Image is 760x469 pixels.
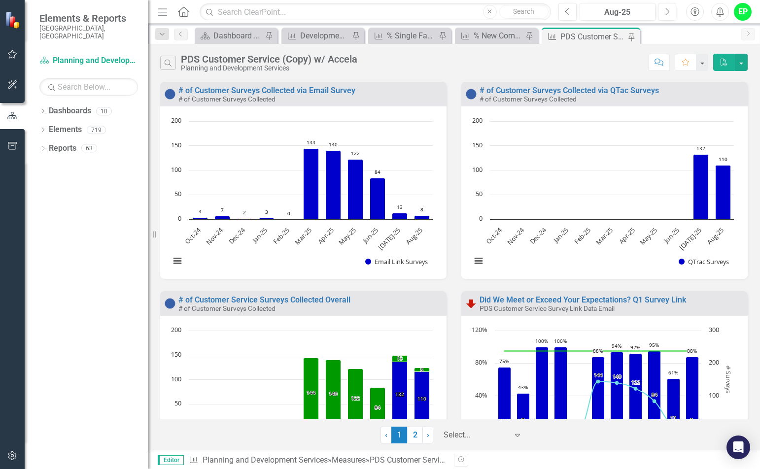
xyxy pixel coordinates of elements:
[348,159,363,219] path: May-25, 122. Email Link Surveys.
[476,189,483,198] text: 50
[474,30,523,42] div: % New Commercial On Time Reviews Monthly
[284,30,349,42] a: Development Trends
[611,352,623,429] path: Apr-25, 94. Agree/Strongly Agree Q1.
[304,358,319,429] path: Mar-25, 144. Email Link Surveys.
[465,298,477,309] img: Below Plan
[237,218,252,219] path: Dec-24, 2. Email Link Surveys.
[164,298,176,309] img: No Target Set
[593,347,603,354] text: 88%
[199,208,202,215] text: 4
[466,116,743,276] div: Chart. Highcharts interactive chart.
[171,165,181,174] text: 100
[49,124,82,135] a: Elements
[709,325,719,334] text: 300
[457,30,523,42] a: % New Commercial On Time Reviews Monthly
[572,226,592,246] text: Feb-25
[259,218,275,219] path: Jan-25, 3. Email Link Surveys.
[160,82,447,279] div: Double-Click to Edit
[326,150,341,219] path: Apr-25, 140. Email Link Surveys.
[505,225,526,246] text: Nov-24
[687,347,697,354] text: 88%
[592,357,605,429] path: Mar-25, 88. Agree/Strongly Agree Q1.
[465,88,477,100] img: No Target Set
[171,116,181,125] text: 200
[250,226,270,245] text: Jan-25
[404,226,424,246] text: Aug-25
[351,395,360,402] text: 122
[472,116,483,125] text: 200
[300,30,349,42] div: Development Trends
[337,226,358,247] text: May-25
[677,226,703,252] text: [DATE]-25
[287,210,290,217] text: 0
[392,355,408,362] path: Jul-25, 13. Email Link Surveys.
[466,116,739,276] svg: Interactive chart
[652,391,657,398] text: 84
[724,366,733,393] text: # Surveys
[348,368,363,429] path: May-25, 122. Email Link Surveys.
[709,391,719,400] text: 100
[679,257,730,266] button: Show QTrac Surveys
[178,295,350,304] a: # of Customer Service Surveys Collected Overall
[370,387,385,429] path: Jun-25, 84. Email Link Surveys.
[686,357,699,429] path: Aug-25, 87.5. Agree/Strongly Agree Q1.
[559,418,562,425] text: 3
[734,3,752,21] button: EP
[178,95,276,103] small: # of Customer Surveys Collected
[171,140,181,149] text: 150
[392,362,408,427] path: Jul-25, 132. QTrac Surveys.
[517,393,530,429] path: Nov-24, 42.86. Agree/Strongly Agree Q1.
[39,55,138,67] a: Planning and Development Services
[332,455,366,465] a: Measures
[535,337,548,344] text: 100%
[375,404,380,411] text: 84
[536,347,549,429] path: Dec-24, 100. Agree/Strongly Agree Q1.
[181,65,357,72] div: Planning and Development Services
[329,141,338,148] text: 140
[397,203,403,210] text: 13
[709,358,719,367] text: 200
[461,82,748,279] div: Double-Click to Edit
[395,391,404,398] text: 132
[613,373,622,380] text: 140
[479,214,483,223] text: 0
[518,384,528,391] text: 43%
[480,295,686,304] a: Did We Meet or Exceed Your Expectations? Q1 Survey Link
[387,30,436,42] div: % Single Family Residential Permit Reviews On Time Monthly
[649,341,659,348] text: 95%
[427,430,429,439] span: ›
[648,351,661,429] path: Jun-25, 95. Agree/Strongly Agree Q1.
[397,355,403,362] text: 13
[392,213,408,219] path: Jul-25, 13. Email Link Surveys.
[551,226,571,245] text: Jan-25
[726,435,750,459] div: Open Intercom Messenger
[316,226,336,245] text: Apr-25
[716,165,731,219] path: Aug-25, 110. QTrac Surveys.
[158,455,184,465] span: Editor
[484,225,504,245] text: Oct-24
[472,140,483,149] text: 150
[480,304,615,312] small: PDS Customer Service Survey Link Data Email
[215,216,230,219] path: Nov-24, 7. Email Link Surveys.
[304,148,319,219] path: Mar-25, 144. Email Link Surveys.
[49,143,76,154] a: Reports
[693,154,709,219] path: Jul-25, 132. QTrac Surveys.
[178,86,355,95] a: # of Customer Surveys Collected via Email Survey
[472,325,487,334] text: 120%
[499,358,509,365] text: 75%
[415,368,430,371] path: Aug-25, 8. Email Link Surveys.
[503,417,506,424] text: 4
[171,350,181,359] text: 150
[653,399,656,403] path: Jun-25, 84. # Surveys Collected via Link.
[498,347,699,429] g: Agree/Strongly Agree Q1, series 3 of 3. Bar series with 11 bars. Y axis, values.
[583,6,652,18] div: Aug-25
[371,30,436,42] a: % Single Family Residential Permit Reviews On Time Monthly
[480,95,577,103] small: # of Customer Surveys Collected
[293,226,313,246] text: Mar-25
[370,455,509,465] div: PDS Customer Service (Copy) w/ Accela
[503,349,694,353] g: Target, series 1 of 3. Line with 11 data points. Y axis, values.
[165,116,442,276] div: Chart. Highcharts interactive chart.
[705,226,725,246] text: Aug-25
[596,379,600,383] path: Mar-25, 144. # Surveys Collected via Link.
